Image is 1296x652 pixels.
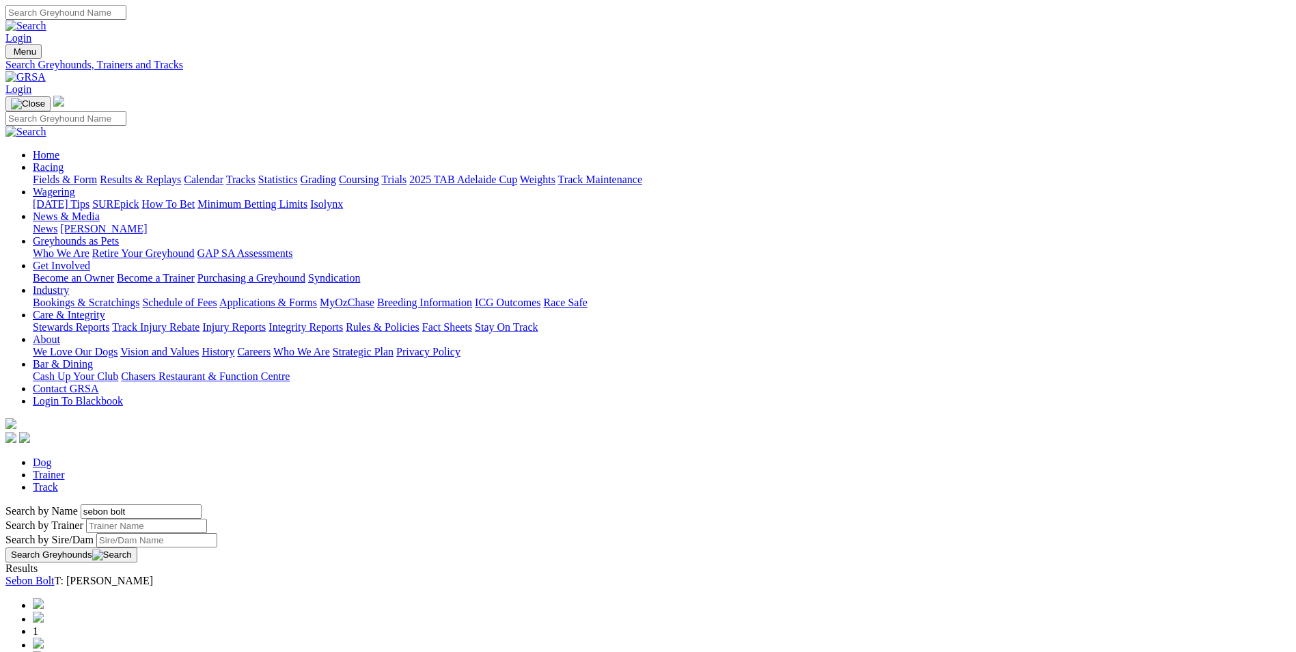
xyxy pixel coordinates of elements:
[33,309,105,321] a: Care & Integrity
[33,370,1291,383] div: Bar & Dining
[381,174,406,185] a: Trials
[5,96,51,111] button: Toggle navigation
[5,505,78,517] label: Search by Name
[33,346,1291,358] div: About
[33,161,64,173] a: Racing
[33,247,89,259] a: Who We Are
[475,297,540,308] a: ICG Outcomes
[33,198,89,210] a: [DATE] Tips
[92,549,132,560] img: Search
[60,223,147,234] a: [PERSON_NAME]
[5,111,126,126] input: Search
[33,358,93,370] a: Bar & Dining
[5,44,42,59] button: Toggle navigation
[33,395,123,407] a: Login To Blackbook
[117,272,195,284] a: Become a Trainer
[197,247,293,259] a: GAP SA Assessments
[33,235,119,247] a: Greyhounds as Pets
[120,346,199,357] a: Vision and Values
[422,321,472,333] a: Fact Sheets
[33,174,97,185] a: Fields & Form
[520,174,555,185] a: Weights
[33,321,109,333] a: Stewards Reports
[377,297,472,308] a: Breeding Information
[310,198,343,210] a: Isolynx
[5,575,55,586] a: Sebon Bolt
[5,562,1291,575] div: Results
[33,598,44,609] img: chevrons-left-pager-blue.svg
[100,174,181,185] a: Results & Replays
[86,519,207,533] input: Search by Trainer name
[5,5,126,20] input: Search
[81,504,202,519] input: Search by Greyhound name
[543,297,587,308] a: Race Safe
[5,432,16,443] img: facebook.svg
[96,533,217,547] input: Search by Sire/Dam name
[142,198,195,210] a: How To Bet
[5,418,16,429] img: logo-grsa-white.png
[33,612,44,623] img: chevron-left-pager-blue.svg
[219,297,317,308] a: Applications & Forms
[14,46,36,57] span: Menu
[53,96,64,107] img: logo-grsa-white.png
[33,247,1291,260] div: Greyhounds as Pets
[33,370,118,382] a: Cash Up Your Club
[409,174,517,185] a: 2025 TAB Adelaide Cup
[558,174,642,185] a: Track Maintenance
[5,575,1291,587] div: T: [PERSON_NAME]
[475,321,538,333] a: Stay On Track
[273,346,330,357] a: Who We Are
[5,126,46,138] img: Search
[33,346,118,357] a: We Love Our Dogs
[197,198,307,210] a: Minimum Betting Limits
[33,272,114,284] a: Become an Owner
[33,210,100,222] a: News & Media
[339,174,379,185] a: Coursing
[301,174,336,185] a: Grading
[33,186,75,198] a: Wagering
[396,346,460,357] a: Privacy Policy
[142,297,217,308] a: Schedule of Fees
[197,272,305,284] a: Purchasing a Greyhound
[33,383,98,394] a: Contact GRSA
[33,260,90,271] a: Get Involved
[33,174,1291,186] div: Racing
[5,71,46,83] img: GRSA
[33,149,59,161] a: Home
[33,297,139,308] a: Bookings & Scratchings
[320,297,374,308] a: MyOzChase
[5,59,1291,71] a: Search Greyhounds, Trainers and Tracks
[33,284,69,296] a: Industry
[33,481,58,493] a: Track
[184,174,223,185] a: Calendar
[19,432,30,443] img: twitter.svg
[202,321,266,333] a: Injury Reports
[33,625,38,637] span: 1
[33,198,1291,210] div: Wagering
[33,272,1291,284] div: Get Involved
[33,321,1291,334] div: Care & Integrity
[33,223,57,234] a: News
[5,20,46,32] img: Search
[258,174,298,185] a: Statistics
[268,321,343,333] a: Integrity Reports
[308,272,360,284] a: Syndication
[11,98,45,109] img: Close
[121,370,290,382] a: Chasers Restaurant & Function Centre
[33,223,1291,235] div: News & Media
[346,321,419,333] a: Rules & Policies
[33,334,60,345] a: About
[5,83,31,95] a: Login
[112,321,199,333] a: Track Injury Rebate
[226,174,256,185] a: Tracks
[33,297,1291,309] div: Industry
[33,469,65,480] a: Trainer
[237,346,271,357] a: Careers
[5,547,137,562] button: Search Greyhounds
[5,534,94,545] label: Search by Sire/Dam
[333,346,394,357] a: Strategic Plan
[5,32,31,44] a: Login
[92,247,195,259] a: Retire Your Greyhound
[5,519,83,531] label: Search by Trainer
